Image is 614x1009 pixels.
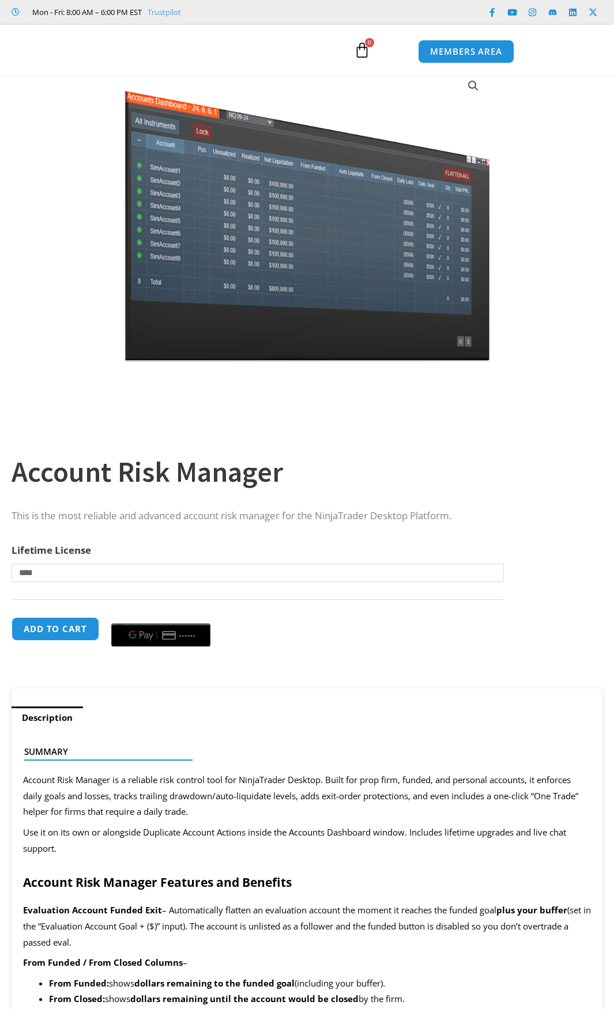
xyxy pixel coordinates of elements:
[49,993,105,1004] b: From Closed:
[130,993,359,1004] b: dollars remaining until the account would be closed
[12,452,591,492] h1: Account Risk Manager
[24,746,581,757] h4: Summary
[162,904,496,916] span: – Automatically flatten an evaluation account the moment it reaches the funded goal
[23,904,162,916] b: Evaluation Account Funded Exit
[365,38,374,47] span: 0
[337,33,387,67] a: 0
[122,67,492,362] img: Screenshot 2024-08-26 15462845454
[463,75,484,96] a: View full-screen image gallery
[105,993,130,1004] span: shows
[23,957,183,968] b: From Funded / From Closed Columns
[23,826,566,854] span: Use it on its own or alongside Duplicate Account Actions inside the Accounts Dashboard window. In...
[12,508,591,524] p: This is the most reliable and advanced account risk manager for the NinjaTrader Desktop Platform.
[295,977,385,989] span: (including your buffer).
[49,977,109,989] b: From Funded:
[12,617,99,641] button: Add to cart
[179,632,197,640] text: ••••••
[80,29,204,71] img: LogoAI | Affordable Indicators – NinjaTrader
[12,543,91,557] label: Lifetime License
[496,904,567,916] b: plus your buffer
[29,5,142,19] span: Mon - Fri: 8:00 AM – 6:00 PM EST
[134,977,295,989] b: dollars remaining to the funded goal
[23,904,591,948] span: (set in the “Evaluation Account Goal + ($)” input). The account is unlisted as a follower and the...
[183,957,187,968] span: –
[109,615,213,617] iframe: Secure payment input frame
[111,623,210,647] button: Buy with GPay
[418,40,514,63] a: MEMBERS AREA
[12,588,29,596] a: Clear options
[430,47,502,56] span: MEMBERS AREA
[148,5,181,19] a: Trustpilot
[12,706,83,729] a: Description
[359,993,405,1004] span: by the firm.
[109,977,134,989] span: shows
[23,875,591,890] h2: Account Risk Manager Features and Benefits
[23,774,578,818] span: Account Risk Manager is a reliable risk control tool for NinjaTrader Desktop. Built for prop firm...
